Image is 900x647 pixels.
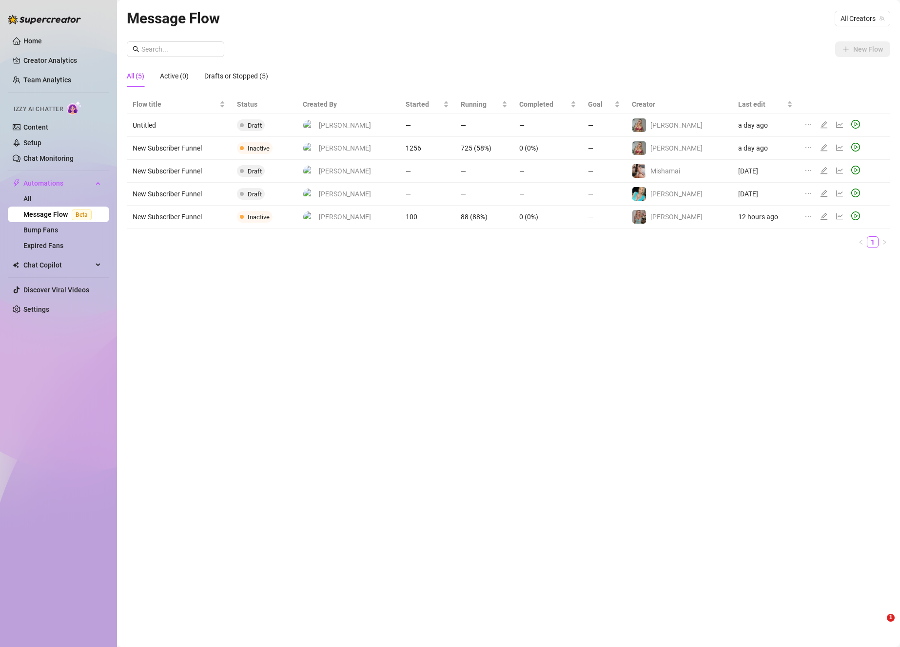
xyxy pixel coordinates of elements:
span: play-circle [851,166,860,174]
span: play-circle [851,120,860,129]
img: Andrea Lozano [303,143,314,154]
td: — [582,137,626,160]
img: Laura [632,141,646,155]
img: Mishamai [632,164,646,178]
span: Running [461,99,500,110]
span: ellipsis [804,167,812,174]
td: — [582,206,626,228]
img: Chat Copilot [13,262,19,268]
span: Started [406,99,441,110]
td: [DATE] [732,160,799,183]
span: [PERSON_NAME] [319,166,371,176]
span: All Creators [841,11,884,26]
td: — [455,114,513,137]
th: Last edit [732,95,799,114]
td: — [400,114,455,137]
td: New Subscriber Funnel [127,137,231,160]
span: Draft [248,122,262,129]
th: Creator [626,95,732,114]
span: play-circle [851,143,860,152]
a: Creator Analytics [23,53,101,68]
span: Draft [248,190,262,198]
span: Last edit [738,99,785,110]
td: — [455,183,513,206]
img: AI Chatter [67,101,82,115]
iframe: Intercom live chat [867,614,890,637]
td: [DATE] [732,183,799,206]
span: Inactive [248,145,270,152]
img: Andrea Lozano [303,166,314,177]
td: 88 (88%) [455,206,513,228]
td: — [513,114,583,137]
a: Setup [23,139,41,147]
td: 12 hours ago [732,206,799,228]
span: Izzy AI Chatter [14,105,63,114]
span: Draft [248,168,262,175]
span: right [881,239,887,245]
td: — [582,114,626,137]
span: edit [820,121,828,129]
span: line-chart [836,212,843,220]
th: Flow title [127,95,231,114]
td: New Subscriber Funnel [127,183,231,206]
a: Settings [23,305,49,313]
button: right [879,236,890,248]
a: Chat Monitoring [23,154,74,162]
span: search [133,46,139,53]
span: Beta [72,209,92,220]
li: Next Page [879,236,890,248]
li: 1 [867,236,879,248]
span: Mishamai [650,167,680,175]
span: 1 [887,614,895,622]
span: edit [820,190,828,197]
th: Started [400,95,455,114]
span: [PERSON_NAME] [319,189,371,199]
td: — [582,183,626,206]
div: Drafts or Stopped (5) [204,71,268,81]
td: New Subscriber Funnel [127,206,231,228]
img: Laura [632,210,646,224]
th: Completed [513,95,583,114]
button: New Flow [835,41,890,57]
td: 725 (58%) [455,137,513,160]
a: Expired Fans [23,242,63,249]
span: ellipsis [804,212,812,220]
div: Active (0) [160,71,189,81]
td: 100 [400,206,455,228]
article: Message Flow [127,7,220,30]
span: line-chart [836,121,843,129]
a: Message FlowBeta [23,210,96,218]
span: [PERSON_NAME] [650,190,703,198]
a: All [23,195,32,203]
a: Team Analytics [23,76,71,84]
span: Automations [23,175,93,191]
img: Emily [632,187,646,201]
span: [PERSON_NAME] [650,144,703,152]
span: [PERSON_NAME] [650,213,703,221]
span: edit [820,212,828,220]
td: a day ago [732,114,799,137]
td: 0 (0%) [513,206,583,228]
td: — [513,183,583,206]
span: Completed [519,99,569,110]
span: [PERSON_NAME] [319,211,371,222]
a: Content [23,123,48,131]
span: ellipsis [804,190,812,197]
td: — [400,160,455,183]
div: All (5) [127,71,144,81]
img: Andrea Lozano [303,211,314,223]
td: — [513,160,583,183]
span: edit [820,167,828,174]
th: Goal [582,95,626,114]
th: Created By [297,95,400,114]
td: — [455,160,513,183]
span: [PERSON_NAME] [319,143,371,153]
span: team [879,16,885,21]
span: line-chart [836,144,843,152]
button: left [855,236,867,248]
a: Bump Fans [23,226,58,234]
td: New Subscriber Funnel [127,160,231,183]
td: a day ago [732,137,799,160]
span: Flow title [133,99,217,110]
th: Status [231,95,297,114]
